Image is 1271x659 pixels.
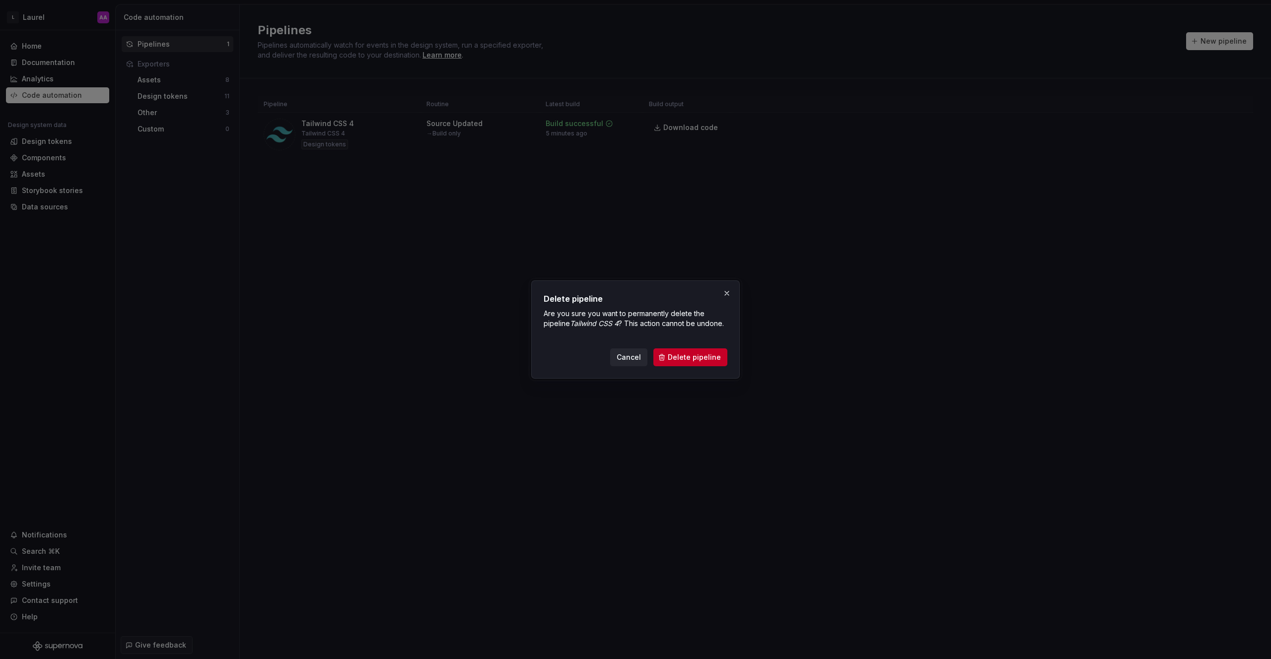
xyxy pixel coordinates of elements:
span: Delete pipeline [668,352,721,362]
button: Cancel [610,348,647,366]
h2: Delete pipeline [544,293,727,305]
span: Cancel [617,352,641,362]
i: Tailwind CSS 4 [570,319,619,328]
p: Are you sure you want to permanently delete the pipeline ? This action cannot be undone. [544,309,727,329]
button: Delete pipeline [653,348,727,366]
